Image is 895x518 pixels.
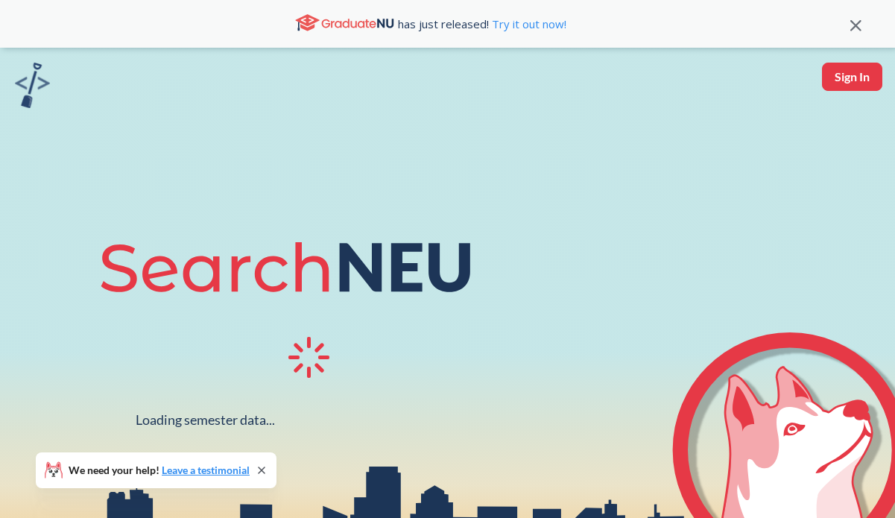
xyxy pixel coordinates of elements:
div: Loading semester data... [136,411,275,429]
a: Leave a testimonial [162,464,250,476]
span: We need your help! [69,465,250,476]
a: sandbox logo [15,63,50,113]
a: Try it out now! [489,16,566,31]
img: sandbox logo [15,63,50,108]
span: has just released! [398,16,566,32]
button: Sign In [822,63,882,91]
